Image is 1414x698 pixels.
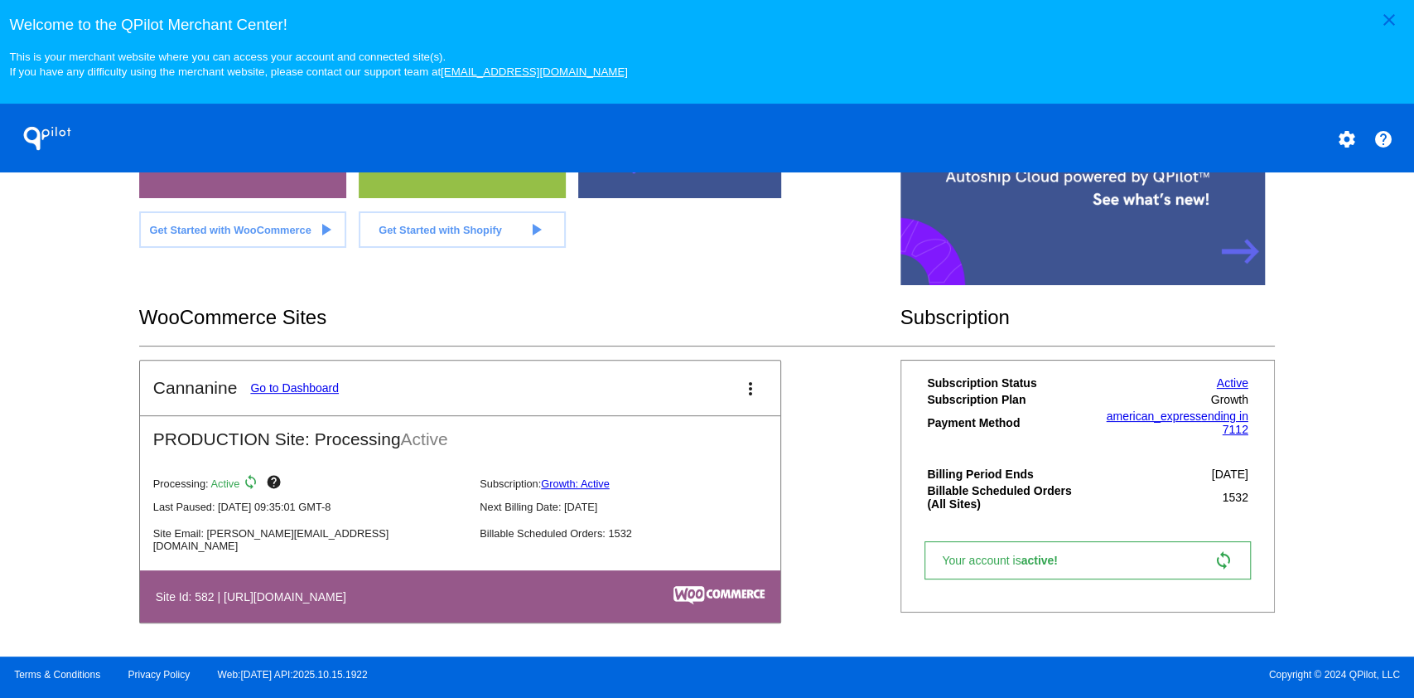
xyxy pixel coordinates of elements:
span: Copyright © 2024 QPilot, LLC [721,669,1400,681]
mat-icon: play_arrow [316,220,335,240]
th: Billing Period Ends [926,467,1088,482]
a: Go to Dashboard [250,381,339,395]
h2: PRODUCTION Site: Processing [140,416,780,449]
small: This is your merchant website where you can access your account and connected site(s). If you hav... [9,51,627,78]
span: Active [211,477,240,490]
h4: Site Id: 582 | [URL][DOMAIN_NAME] [156,590,355,603]
span: Active [401,429,448,448]
mat-icon: play_arrow [525,220,545,240]
p: Subscription: [480,477,793,490]
mat-icon: sync [1214,550,1233,570]
th: Subscription Plan [926,392,1088,407]
h3: Welcome to the QPilot Merchant Center! [9,16,1404,34]
a: Privacy Policy [128,669,191,681]
span: Growth [1211,393,1248,406]
p: Processing: [153,474,466,494]
h1: QPilot [14,122,80,155]
th: Payment Method [926,409,1088,437]
p: Next Billing Date: [DATE] [480,501,793,513]
span: Get Started with WooCommerce [149,224,311,236]
a: [EMAIL_ADDRESS][DOMAIN_NAME] [441,65,628,78]
mat-icon: more_vert [741,379,760,399]
a: Web:[DATE] API:2025.10.15.1922 [218,669,368,681]
th: Subscription Status [926,376,1088,390]
p: Last Paused: [DATE] 09:35:01 GMT-8 [153,501,466,513]
h2: Subscription [900,306,1276,329]
img: c53aa0e5-ae75-48aa-9bee-956650975ee5 [673,586,765,604]
p: Billable Scheduled Orders: 1532 [480,527,793,540]
span: american_express [1106,410,1200,423]
a: american_expressending in 7112 [1106,410,1248,436]
mat-icon: help [1373,129,1393,149]
mat-icon: help [265,474,285,494]
a: Terms & Conditions [14,669,100,681]
th: Billable Scheduled Orders (All Sites) [926,483,1088,511]
mat-icon: sync [243,474,263,494]
a: Your account isactive! sync [924,541,1250,579]
h2: WooCommerce Sites [139,306,900,329]
mat-icon: settings [1336,129,1356,149]
span: [DATE] [1212,468,1248,481]
span: Get Started with Shopify [379,224,502,236]
span: 1532 [1222,491,1248,504]
span: Your account is [942,554,1074,567]
a: Get Started with WooCommerce [139,211,346,248]
a: Growth: Active [541,477,610,490]
h2: Cannanine [153,378,238,398]
p: Site Email: [PERSON_NAME][EMAIL_ADDRESS][DOMAIN_NAME] [153,527,466,552]
a: Active [1217,376,1248,390]
span: active! [1021,554,1065,567]
mat-icon: close [1379,10,1399,30]
a: Get Started with Shopify [359,211,566,248]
